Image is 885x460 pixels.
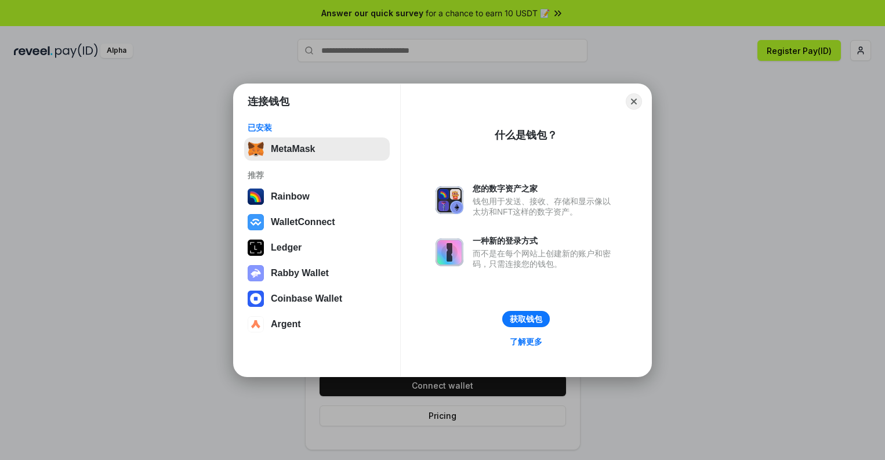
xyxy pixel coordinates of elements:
div: 了解更多 [510,336,542,347]
div: 一种新的登录方式 [473,236,616,246]
div: Argent [271,319,301,329]
img: svg+xml,%3Csvg%20width%3D%2228%22%20height%3D%2228%22%20viewBox%3D%220%200%2028%2028%22%20fill%3D... [248,291,264,307]
a: 了解更多 [503,334,549,349]
div: Ledger [271,242,302,253]
div: 什么是钱包？ [495,128,557,142]
img: svg+xml,%3Csvg%20width%3D%2228%22%20height%3D%2228%22%20viewBox%3D%220%200%2028%2028%22%20fill%3D... [248,316,264,332]
div: WalletConnect [271,217,335,227]
img: svg+xml,%3Csvg%20xmlns%3D%22http%3A%2F%2Fwww.w3.org%2F2000%2Fsvg%22%20fill%3D%22none%22%20viewBox... [436,186,463,214]
div: Coinbase Wallet [271,294,342,304]
button: Close [626,93,642,110]
img: svg+xml,%3Csvg%20fill%3D%22none%22%20height%3D%2233%22%20viewBox%3D%220%200%2035%2033%22%20width%... [248,141,264,157]
img: svg+xml,%3Csvg%20xmlns%3D%22http%3A%2F%2Fwww.w3.org%2F2000%2Fsvg%22%20fill%3D%22none%22%20viewBox... [248,265,264,281]
img: svg+xml,%3Csvg%20width%3D%2228%22%20height%3D%2228%22%20viewBox%3D%220%200%2028%2028%22%20fill%3D... [248,214,264,230]
img: svg+xml,%3Csvg%20xmlns%3D%22http%3A%2F%2Fwww.w3.org%2F2000%2Fsvg%22%20width%3D%2228%22%20height%3... [248,240,264,256]
div: 推荐 [248,170,386,180]
div: 而不是在每个网站上创建新的账户和密码，只需连接您的钱包。 [473,248,616,269]
div: Rainbow [271,191,310,202]
div: Rabby Wallet [271,268,329,278]
img: svg+xml,%3Csvg%20width%3D%22120%22%20height%3D%22120%22%20viewBox%3D%220%200%20120%20120%22%20fil... [248,189,264,205]
button: MetaMask [244,137,390,161]
button: Rainbow [244,185,390,208]
button: WalletConnect [244,211,390,234]
div: 钱包用于发送、接收、存储和显示像以太坊和NFT这样的数字资产。 [473,196,616,217]
h1: 连接钱包 [248,95,289,108]
button: Argent [244,313,390,336]
div: MetaMask [271,144,315,154]
button: Ledger [244,236,390,259]
div: 您的数字资产之家 [473,183,616,194]
div: 获取钱包 [510,314,542,324]
img: svg+xml,%3Csvg%20xmlns%3D%22http%3A%2F%2Fwww.w3.org%2F2000%2Fsvg%22%20fill%3D%22none%22%20viewBox... [436,238,463,266]
button: 获取钱包 [502,311,550,327]
div: 已安装 [248,122,386,133]
button: Rabby Wallet [244,262,390,285]
button: Coinbase Wallet [244,287,390,310]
